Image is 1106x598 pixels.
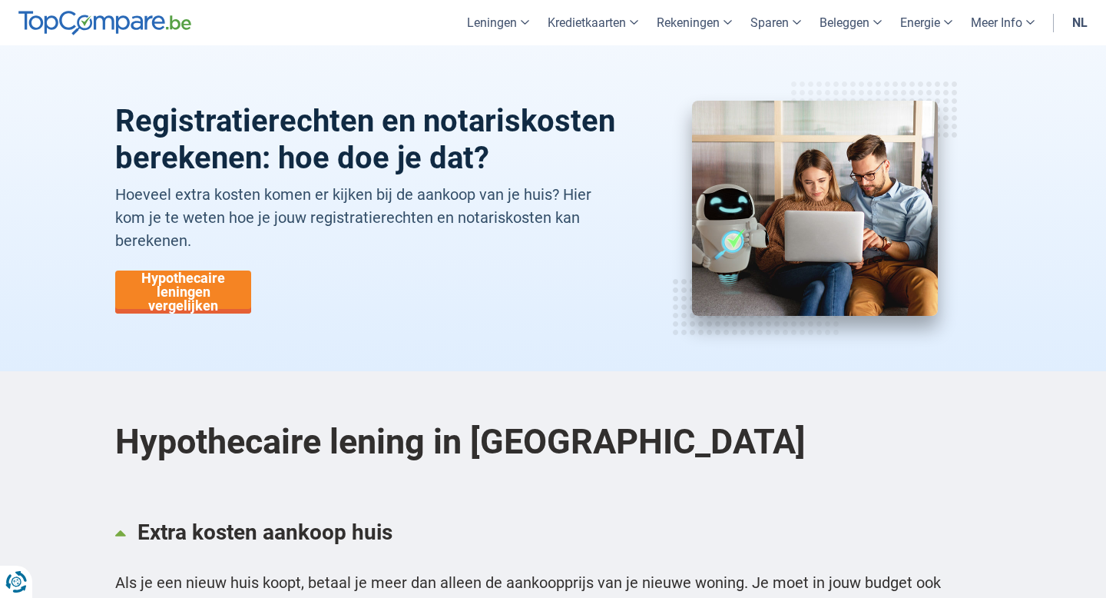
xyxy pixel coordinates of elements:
h1: Registratierechten en notariskosten berekenen: hoe doe je dat? [115,103,617,177]
img: TopCompare [18,11,191,35]
h2: Hypothecaire lening in [GEOGRAPHIC_DATA] [115,387,991,497]
a: Extra kosten aankoop huis [115,504,991,560]
img: notariskosten [692,101,938,316]
p: Hoeveel extra kosten komen er kijken bij de aankoop van je huis? Hier kom je te weten hoe je jouw... [115,183,617,252]
a: Hypothecaire leningen vergelijken [115,271,251,314]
